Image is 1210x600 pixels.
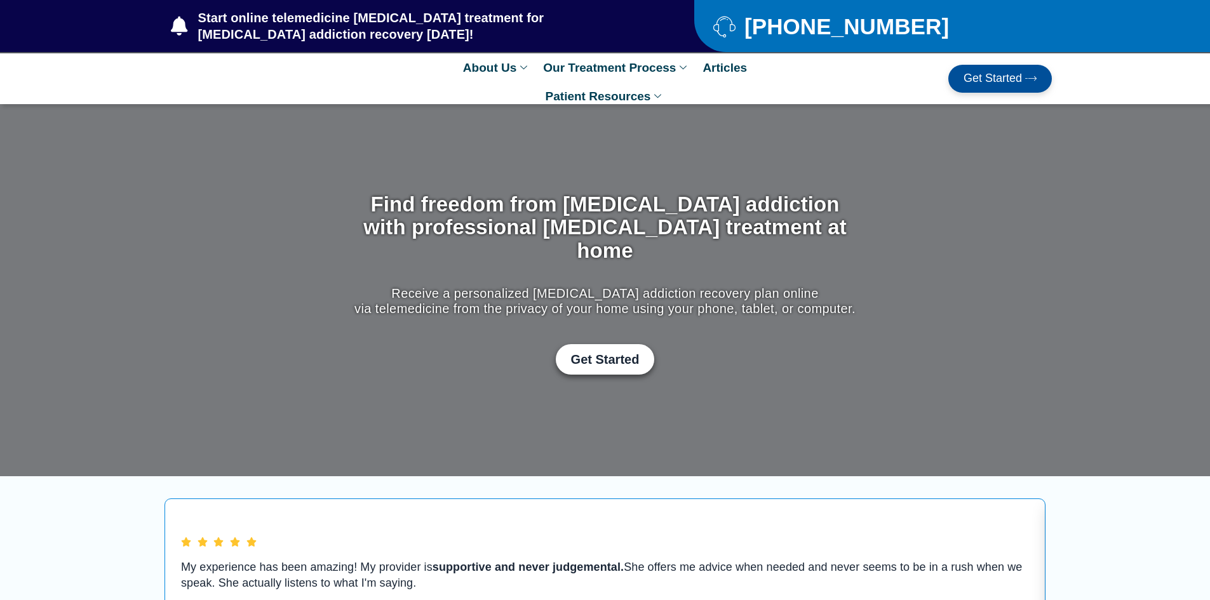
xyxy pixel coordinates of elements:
span: Get Started [571,352,640,367]
span: Start online telemedicine [MEDICAL_DATA] treatment for [MEDICAL_DATA] addiction recovery [DATE]! [195,10,644,43]
b: supportive and never judgemental. [433,561,624,573]
p: Receive a personalized [MEDICAL_DATA] addiction recovery plan online via telemedicine from the pr... [351,286,859,316]
a: Get Started [556,344,655,375]
a: Our Treatment Process [537,53,696,82]
h1: Find freedom from [MEDICAL_DATA] addiction with professional [MEDICAL_DATA] treatment at home [351,193,859,262]
a: Get Started [948,65,1052,93]
a: Patient Resources [539,82,671,110]
a: Articles [696,53,753,82]
div: Get Started with Suboxone Treatment by filling-out this new patient packet form [351,344,859,375]
span: Get Started [964,72,1022,85]
a: About Us [457,53,537,82]
a: [PHONE_NUMBER] [713,15,1020,37]
p: My experience has been amazing! My provider is She offers me advice when needed and never seems t... [181,559,1029,591]
span: [PHONE_NUMBER] [741,18,949,34]
a: Start online telemedicine [MEDICAL_DATA] treatment for [MEDICAL_DATA] addiction recovery [DATE]! [171,10,643,43]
